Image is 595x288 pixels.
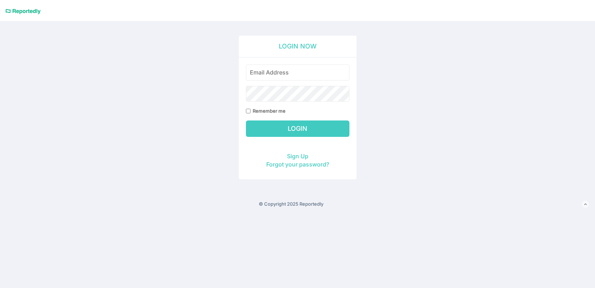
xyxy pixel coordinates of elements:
[239,36,357,57] h2: Login Now
[246,120,349,137] input: Login
[287,153,308,160] a: Sign Up
[266,161,329,168] a: Forgot your password?
[253,108,286,114] label: Remember me
[246,65,349,81] input: Email Address
[5,5,41,17] a: Reportedly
